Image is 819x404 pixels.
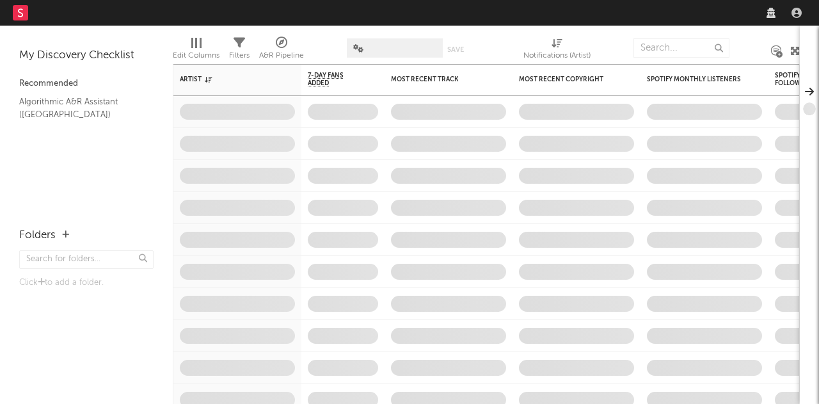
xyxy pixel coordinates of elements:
button: Save [447,46,464,53]
a: Algorithmic A&R Assistant ([GEOGRAPHIC_DATA]) [19,95,141,121]
div: Click to add a folder. [19,275,154,291]
span: 7-Day Fans Added [308,72,359,87]
input: Search for folders... [19,250,154,269]
div: Notifications (Artist) [523,48,591,63]
div: A&R Pipeline [259,48,304,63]
div: Most Recent Track [391,76,487,83]
div: My Discovery Checklist [19,48,154,63]
div: Artist [180,76,276,83]
div: Filters [229,48,250,63]
div: Most Recent Copyright [519,76,615,83]
div: Notifications (Artist) [523,32,591,69]
div: Folders [19,228,56,243]
div: Edit Columns [173,48,219,63]
div: A&R Pipeline [259,32,304,69]
div: Recommended [19,76,154,92]
div: Edit Columns [173,32,219,69]
input: Search... [633,38,729,58]
div: Spotify Monthly Listeners [647,76,743,83]
div: Filters [229,32,250,69]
